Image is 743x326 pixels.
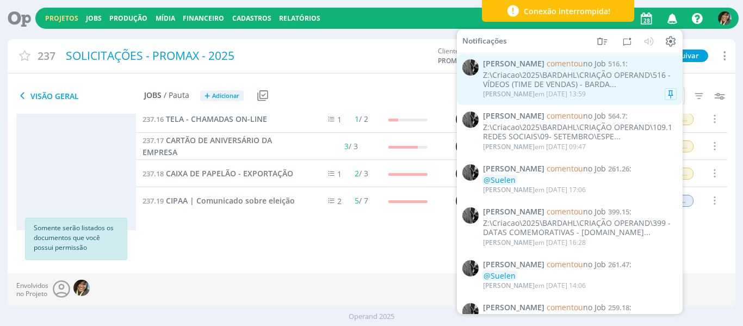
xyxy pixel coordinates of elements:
span: [PERSON_NAME] [483,260,544,269]
button: Arquivar [659,50,708,62]
div: em [DATE] 13:59 [483,90,586,98]
span: ALTERAÇÃO CLIENTE [622,195,693,207]
a: 237.16TELA - CHAMADAS ON-LINE [143,113,267,125]
span: 1 [337,114,342,125]
span: no Job [547,206,606,217]
button: Projetos [42,14,82,23]
img: S [455,165,472,182]
span: [PERSON_NAME] [483,59,544,69]
span: 237.16 [143,114,164,124]
span: 261.26 [608,164,629,174]
span: comentou [547,110,583,121]
span: 2 [337,196,342,206]
span: [PERSON_NAME] [483,112,544,121]
span: [PERSON_NAME] [483,237,535,247]
img: P [462,59,479,76]
span: / 2 [355,114,368,124]
span: PROMAX / BARDAHL - PROMAX PRODUTOS MÁXIMOS S/A INDÚSTRIA E COMÉRCIO [438,56,519,66]
span: [PERSON_NAME] [483,303,544,312]
span: [PERSON_NAME] [483,89,535,99]
span: APROVAÇÃO INTERNA [622,140,693,152]
div: em [DATE] 09:47 [483,143,586,150]
button: Jobs [83,14,105,23]
span: / 7 [355,195,368,206]
span: [PERSON_NAME] [483,142,535,151]
span: CARTÃO DE ANIVERSÁRIO DA EMPRESA [143,135,272,157]
div: Z:\Criacao\2025\BARDAHL\CRIAÇÃO OPERAND\516 - VÍDEOS (TIME DE VENDAS) - BARDA... [483,71,677,89]
span: Visão Geral [16,89,144,102]
div: em [DATE] 17:06 [483,186,586,194]
a: Projetos [45,14,78,23]
div: Z:\Criacao\2025\BARDAHL\CRIAÇÃO OPERAND\109.1 REDES SOCIAIS\09- SETEMBRO\ESPE... [483,123,677,142]
span: : [483,164,677,174]
button: Cadastros [229,14,275,23]
img: S [455,193,472,209]
span: 237.17 [143,136,164,145]
a: Produção [109,14,147,23]
span: @Suelen [484,174,516,184]
span: comentou [547,206,583,217]
span: APROVAÇÃO INTERNA [622,168,693,180]
span: no Job [547,259,606,269]
span: 237 [38,48,55,64]
span: / Pauta [164,91,189,100]
a: Jobs [86,14,102,23]
div: em [DATE] 14:06 [483,282,586,290]
span: [PERSON_NAME] [483,185,535,194]
span: 5 [355,195,359,206]
span: 399.15 [608,207,629,217]
div: Cliente: [438,46,609,66]
span: 1 [355,114,359,124]
img: S [718,11,732,25]
a: 237.18CAIXA DE PAPELÃO - EXPORTAÇÃO [143,168,293,180]
button: +Adicionar [200,90,244,102]
span: Notificações [462,36,507,46]
img: P [462,112,479,128]
span: [PERSON_NAME] [483,164,544,174]
button: Financeiro [179,14,227,23]
span: no Job [547,302,606,312]
span: Envolvidos no Projeto [16,282,48,298]
img: S [455,111,472,127]
span: CAIXA DE PAPELÃO - EXPORTAÇÃO [166,168,293,179]
img: S [455,138,472,155]
span: + [205,90,210,102]
div: em [DATE] 16:28 [483,238,586,246]
span: TELA - CHAMADAS ON-LINE [166,114,267,124]
div: Z:\Criacao\2025\BARDAHL\CRIAÇÃO OPERAND\399 - DATAS COMEMORATIVAS - [DOMAIN_NAME]... [483,219,677,237]
span: APROVAÇÃO INTERNA [622,113,693,125]
span: 261.47 [608,260,629,269]
span: : [483,207,677,217]
span: : [483,303,677,312]
span: comentou [547,302,583,312]
button: S [717,9,732,28]
img: P [462,260,479,276]
span: comentou [547,259,583,269]
span: : [483,260,677,269]
span: no Job [547,58,606,69]
span: CIPAA | Comunicado sobre eleição [166,195,295,206]
span: : [483,112,677,121]
img: P [462,164,479,181]
a: Mídia [156,14,175,23]
button: Produção [106,14,151,23]
a: Relatórios [279,14,320,23]
button: Relatórios [276,14,324,23]
a: 237.17CARTÃO DE ANIVERSÁRIO DA EMPRESA [143,134,302,158]
img: S [73,280,90,296]
a: 237.19CIPAA | Comunicado sobre eleição [143,195,295,207]
span: 516.1 [608,59,626,69]
span: 2 [355,168,359,179]
button: Mídia [152,14,178,23]
span: 237.18 [143,169,164,179]
span: : [483,59,677,69]
span: 237.19 [143,196,164,206]
img: P [462,207,479,224]
span: Conexão interrompida! [524,5,610,17]
span: [PERSON_NAME] [483,281,535,290]
span: @Suelen [484,270,516,280]
span: Jobs [144,91,162,100]
span: 259.18 [608,303,629,312]
span: 1 [337,169,342,179]
a: Financeiro [183,14,224,23]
